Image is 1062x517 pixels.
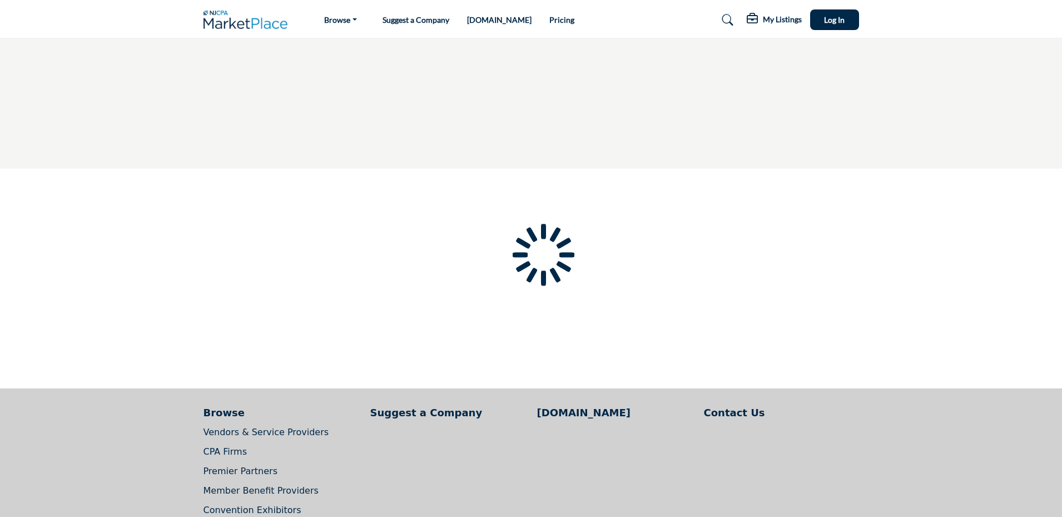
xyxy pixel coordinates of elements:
[810,9,859,30] button: Log In
[537,405,692,420] a: [DOMAIN_NAME]
[204,485,319,496] a: Member Benefit Providers
[370,405,525,420] a: Suggest a Company
[204,11,294,29] img: Site Logo
[467,15,532,24] a: [DOMAIN_NAME]
[704,405,859,420] a: Contact Us
[204,405,359,420] a: Browse
[711,11,741,29] a: Search
[204,446,247,457] a: CPA Firms
[204,505,301,515] a: Convention Exhibitors
[204,427,329,437] a: Vendors & Service Providers
[824,15,845,24] span: Log In
[383,15,449,24] a: Suggest a Company
[549,15,574,24] a: Pricing
[204,466,277,476] a: Premier Partners
[747,13,802,27] div: My Listings
[316,12,365,28] a: Browse
[763,14,802,24] h5: My Listings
